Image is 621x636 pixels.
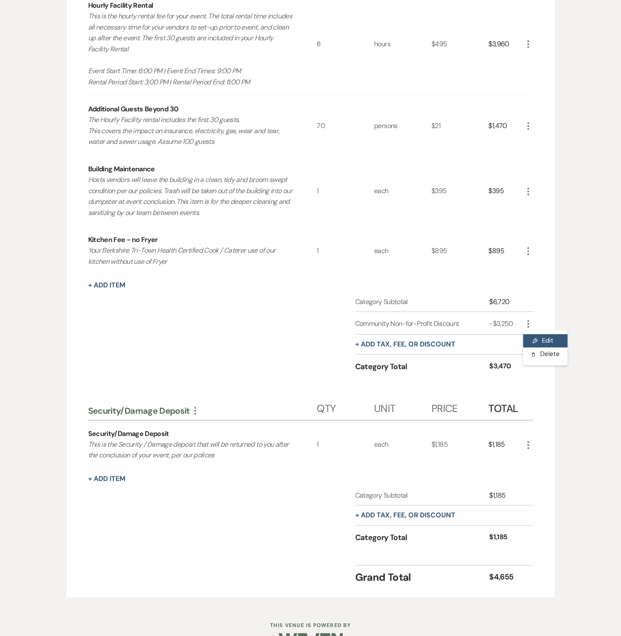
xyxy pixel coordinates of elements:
div: Total [488,394,523,420]
p: This is the Security / Damage deposit that will be returned to you after the conclusion of your e... [88,439,294,461]
div: $395 [431,156,489,226]
div: $21 [431,96,489,155]
p: Hosts vendors will leave the building in a clean, tidy and broom swept condition per our policies... [88,174,294,218]
div: 1 [317,227,374,275]
div: Unit [374,394,431,420]
button: Edit [523,334,568,348]
div: 1 [317,421,374,469]
button: Delete [523,347,568,361]
div: each [374,227,431,275]
div: Building Maintenance [88,164,155,174]
button: + Add tax, fee, or discount [355,341,455,348]
div: Category Subtotal [355,297,490,307]
div: each [374,156,431,226]
div: -$3,250 [489,319,523,329]
div: each [374,421,431,469]
div: Grand Total [355,570,490,585]
div: $1,185 [489,532,523,543]
div: Category Total [355,532,490,543]
div: $6,720 [489,297,523,307]
div: Price [431,394,489,420]
p: The Hourly Facility rental includes the first 30 guests. This covers the impact on insurance, ele... [88,114,294,147]
div: $1,185 [431,421,489,469]
div: Additional Guests Beyond 30 [88,104,178,114]
div: Category Subtotal [355,490,490,501]
div: $395 [488,156,523,226]
div: $1,185 [489,490,523,501]
div: $895 [431,227,489,275]
div: $1,185 [488,421,523,469]
div: Qty [317,394,374,420]
div: Security/Damage Deposit [88,429,169,439]
div: 1 [317,156,374,226]
div: $895 [488,227,523,275]
div: Hourly Facility Rental [88,0,153,11]
div: $4,655 [489,571,523,583]
p: Your Berkshire Tri-Town Health Certified Cook / Caterer use of our kitchen without use of Fryer [88,245,294,267]
div: Kitchen Fee - no Fryer [88,235,158,245]
div: Category Total [355,361,490,373]
div: persons [374,96,431,155]
div: 70 [317,96,374,155]
div: Community Non-for-Profit Discount [355,319,490,329]
div: $3,470 [489,361,523,373]
p: This is the hourly rental fee for your event. The total rental time includes all necessary time f... [88,11,294,87]
button: + Add Item [88,282,125,289]
div: $1,470 [488,96,523,155]
button: + Add tax, fee, or discount [355,512,455,519]
div: Security/Damage Deposit [88,405,317,416]
button: + Add Item [88,475,125,482]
